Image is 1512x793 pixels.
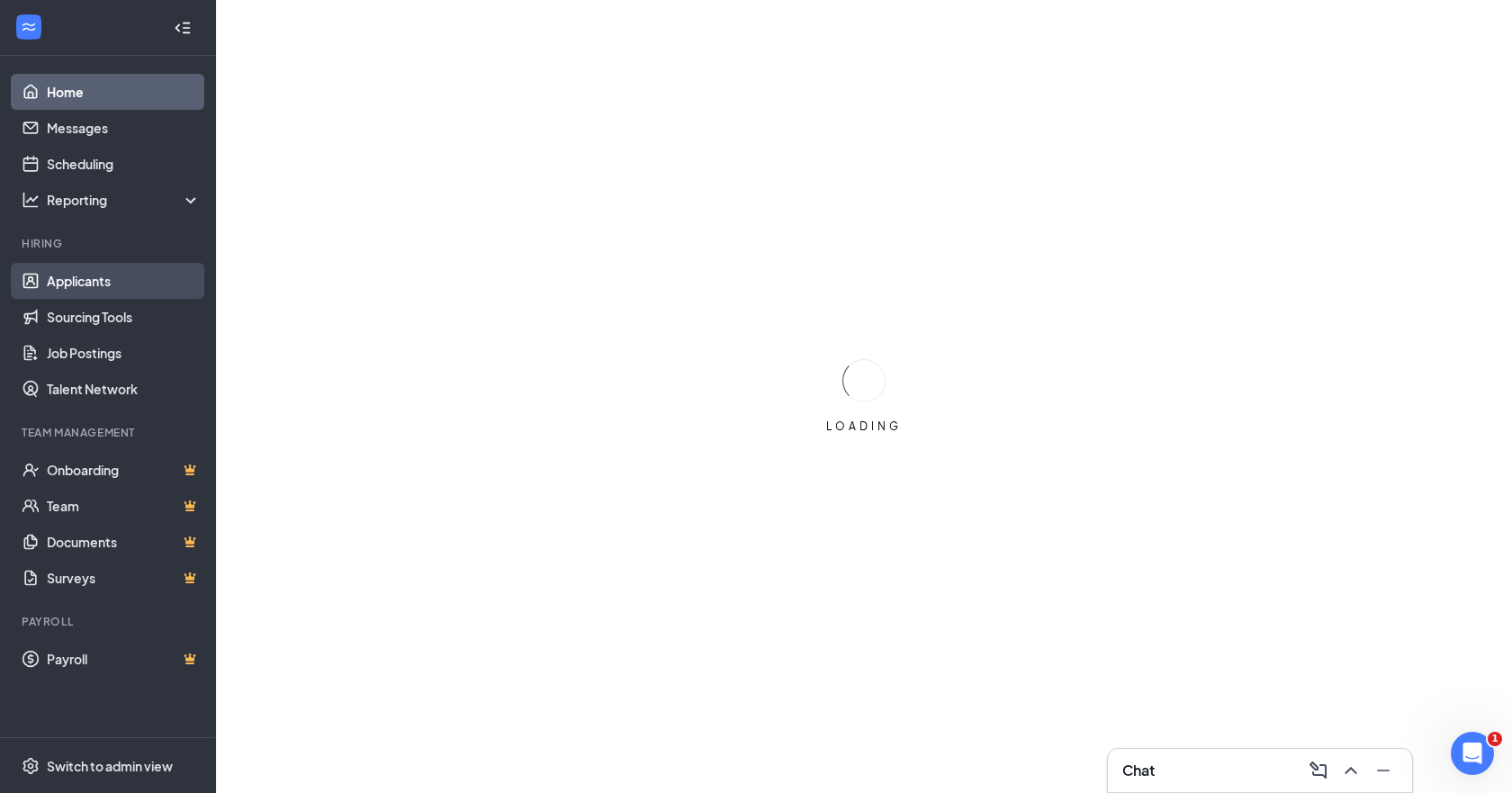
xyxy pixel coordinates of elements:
iframe: Intercom live chat [1451,732,1494,775]
svg: ChevronUp [1340,760,1362,781]
svg: Analysis [22,191,40,209]
a: Messages [47,110,201,146]
svg: Minimize [1372,760,1394,781]
a: Job Postings [47,335,201,371]
div: Switch to admin view [47,757,173,775]
div: LOADING [819,419,909,434]
a: Scheduling [47,146,201,182]
a: Applicants [47,263,201,299]
a: DocumentsCrown [47,524,201,560]
a: PayrollCrown [47,641,201,677]
h3: Chat [1122,761,1155,780]
a: TeamCrown [47,488,201,524]
svg: WorkstreamLogo [20,18,38,36]
div: Reporting [47,191,202,209]
button: ComposeMessage [1304,756,1333,785]
a: OnboardingCrown [47,452,201,488]
div: Payroll [22,614,197,629]
div: Hiring [22,236,197,251]
a: SurveysCrown [47,560,201,596]
a: Home [47,74,201,110]
svg: ComposeMessage [1308,760,1329,781]
a: Sourcing Tools [47,299,201,335]
svg: Collapse [174,19,192,37]
a: Talent Network [47,371,201,407]
div: Team Management [22,425,197,440]
button: Minimize [1369,756,1398,785]
svg: Settings [22,757,40,775]
button: ChevronUp [1336,756,1365,785]
span: 1 [1488,732,1502,746]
